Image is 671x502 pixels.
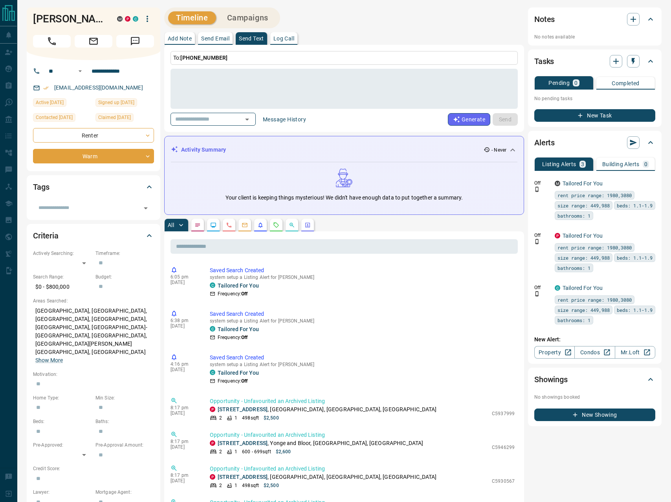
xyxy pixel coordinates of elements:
span: size range: 449,988 [557,306,610,314]
h2: Tasks [534,55,554,68]
p: C5946299 [492,444,515,451]
span: Message [116,35,154,48]
span: Active [DATE] [36,99,64,106]
p: Off [534,180,550,187]
p: Pending [548,80,570,86]
svg: Emails [242,222,248,228]
svg: Lead Browsing Activity [210,222,216,228]
p: , [GEOGRAPHIC_DATA], [GEOGRAPHIC_DATA], [GEOGRAPHIC_DATA] [218,405,437,414]
p: 6:38 pm [170,318,198,323]
button: Show More [35,356,63,365]
span: Email [75,35,112,48]
p: Log Call [273,36,294,41]
h1: [PERSON_NAME] [33,13,105,25]
p: 1 [235,482,237,489]
p: - Never [491,147,506,154]
div: Renter [33,128,154,143]
p: 498 sqft [242,414,259,421]
button: New Showing [534,409,655,421]
button: New Task [534,109,655,122]
a: Tailored For You [563,233,603,239]
button: Open [242,114,253,125]
svg: Listing Alerts [257,222,264,228]
strong: Off [241,291,247,297]
p: Opportunity - Unfavourited an Archived Listing [210,465,515,473]
p: Home Type: [33,394,92,401]
div: condos.ca [210,282,215,288]
div: Criteria [33,226,154,245]
svg: Push Notification Only [534,187,540,192]
div: Tue Mar 07 2023 [95,113,154,124]
p: system setup a Listing Alert for [PERSON_NAME] [210,275,515,280]
button: Open [140,203,151,214]
p: Frequency: [218,290,247,297]
p: Activity Summary [181,146,226,154]
div: Activity Summary- Never [171,143,517,157]
p: Opportunity - Unfavourited an Archived Listing [210,397,515,405]
a: Tailored For You [218,370,259,376]
p: system setup a Listing Alert for [PERSON_NAME] [210,362,515,367]
div: property.ca [210,440,215,446]
p: Credit Score: [33,465,154,472]
div: Alerts [534,133,655,152]
p: To: [170,51,518,65]
div: property.ca [210,474,215,480]
svg: Calls [226,222,232,228]
h2: Alerts [534,136,555,149]
h2: Showings [534,373,568,386]
p: 0 [644,161,647,167]
p: 3 [581,161,584,167]
p: All [168,222,174,228]
svg: Push Notification Only [534,291,540,297]
span: beds: 1.1-1.9 [617,202,653,209]
span: Signed up [DATE] [98,99,134,106]
div: Mon Apr 01 2024 [33,98,92,109]
p: Search Range: [33,273,92,280]
button: Timeline [168,11,216,24]
div: Warm [33,149,154,163]
div: Tue Dec 01 2020 [95,98,154,109]
p: Areas Searched: [33,297,154,304]
p: Pre-Approved: [33,442,92,449]
p: No pending tasks [534,93,655,104]
span: rent price range: 1980,3080 [557,296,632,304]
a: [EMAIL_ADDRESS][DOMAIN_NAME] [54,84,143,91]
p: No notes available [534,33,655,40]
a: Property [534,346,575,359]
p: Opportunity - Unfavourited an Archived Listing [210,431,515,439]
p: , Yonge and Bloor, [GEOGRAPHIC_DATA], [GEOGRAPHIC_DATA] [218,439,423,447]
p: New Alert: [534,335,655,344]
strong: Off [241,335,247,340]
p: Saved Search Created [210,310,515,318]
div: condos.ca [210,370,215,375]
p: No showings booked [534,394,655,401]
p: [DATE] [170,478,198,484]
p: Beds: [33,418,92,425]
p: 2 [219,414,222,421]
p: Lawyer: [33,489,92,496]
div: Notes [534,10,655,29]
p: $2,500 [264,482,279,489]
svg: Notes [194,222,201,228]
button: Open [75,66,85,76]
div: Thu Mar 09 2023 [33,113,92,124]
p: 600 - 699 sqft [242,448,271,455]
span: size range: 449,988 [557,202,610,209]
p: $2,500 [264,414,279,421]
div: Tasks [534,52,655,71]
span: [PHONE_NUMBER] [180,55,227,61]
p: [DATE] [170,444,198,450]
p: Add Note [168,36,192,41]
span: Call [33,35,71,48]
div: mrloft.ca [117,16,123,22]
a: [STREET_ADDRESS] [218,474,268,480]
span: size range: 449,988 [557,254,610,262]
p: $0 - $800,000 [33,280,92,293]
div: Tags [33,178,154,196]
svg: Email Verified [43,85,49,91]
a: Condos [574,346,615,359]
svg: Push Notification Only [534,239,540,244]
p: Off [534,284,550,291]
span: beds: 1.1-1.9 [617,306,653,314]
span: rent price range: 1980,3080 [557,191,632,199]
